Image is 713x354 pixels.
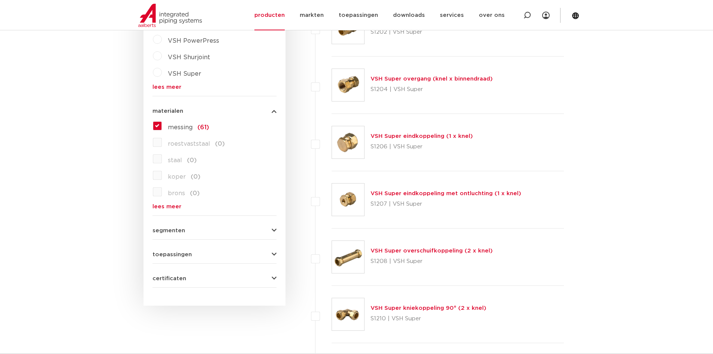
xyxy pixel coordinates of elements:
a: VSH Super kniekoppeling 90° (2 x knel) [371,305,486,311]
p: S1210 | VSH Super [371,313,486,325]
button: segmenten [152,228,277,233]
span: (0) [215,141,225,147]
span: VSH Super [168,71,201,77]
p: S1202 | VSH Super [371,26,492,38]
span: (0) [191,174,200,180]
span: certificaten [152,276,186,281]
span: toepassingen [152,252,192,257]
p: S1207 | VSH Super [371,198,521,210]
img: Thumbnail for VSH Super overschuifkoppeling (2 x knel) [332,241,364,273]
a: VSH Super eindkoppeling (1 x knel) [371,133,473,139]
a: VSH Super overschuifkoppeling (2 x knel) [371,248,493,254]
span: materialen [152,108,183,114]
a: VSH Super overgang (knel x binnendraad) [371,76,493,82]
span: staal [168,157,182,163]
span: segmenten [152,228,185,233]
img: Thumbnail for VSH Super kniekoppeling 90° (2 x knel) [332,298,364,330]
a: lees meer [152,84,277,90]
img: Thumbnail for VSH Super eindkoppeling met ontluchting (1 x knel) [332,184,364,216]
span: koper [168,174,186,180]
img: Thumbnail for VSH Super overgang (knel x binnendraad) [332,69,364,101]
button: toepassingen [152,252,277,257]
a: VSH Super eindkoppeling met ontluchting (1 x knel) [371,191,521,196]
span: messing [168,124,193,130]
p: S1208 | VSH Super [371,255,493,267]
span: (0) [187,157,197,163]
span: (0) [190,190,200,196]
span: brons [168,190,185,196]
p: S1204 | VSH Super [371,84,493,96]
span: VSH Shurjoint [168,54,210,60]
span: (61) [197,124,209,130]
img: Thumbnail for VSH Super eindkoppeling (1 x knel) [332,126,364,158]
button: materialen [152,108,277,114]
span: VSH PowerPress [168,38,219,44]
button: certificaten [152,276,277,281]
a: lees meer [152,204,277,209]
span: roestvaststaal [168,141,210,147]
p: S1206 | VSH Super [371,141,473,153]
